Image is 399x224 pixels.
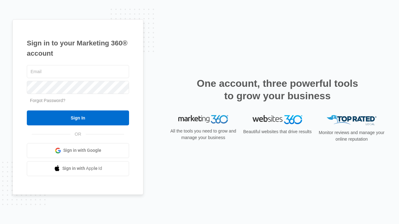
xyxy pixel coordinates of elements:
[317,129,387,142] p: Monitor reviews and manage your online reputation
[27,143,129,158] a: Sign in with Google
[252,115,302,124] img: Websites 360
[30,98,65,103] a: Forgot Password?
[27,110,129,125] input: Sign In
[27,161,129,176] a: Sign in with Apple Id
[168,128,238,141] p: All the tools you need to grow and manage your business
[243,128,312,135] p: Beautiful websites that drive results
[63,147,101,154] span: Sign in with Google
[70,131,86,138] span: OR
[62,165,102,172] span: Sign in with Apple Id
[27,65,129,78] input: Email
[178,115,228,124] img: Marketing 360
[27,38,129,58] h1: Sign in to your Marketing 360® account
[195,77,360,102] h2: One account, three powerful tools to grow your business
[327,115,377,125] img: Top Rated Local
